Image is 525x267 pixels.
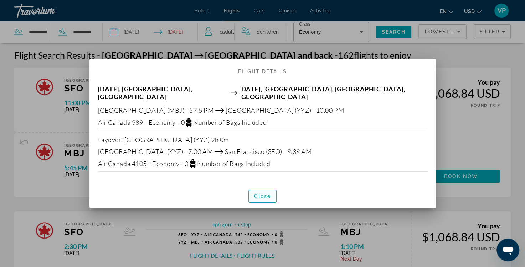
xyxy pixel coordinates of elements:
div: : [GEOGRAPHIC_DATA] (YYZ) 9h 0m [98,136,427,144]
span: [GEOGRAPHIC_DATA] (YYZ) - 10:00 PM [226,106,344,114]
iframe: Button to launch messaging window [496,239,519,261]
span: Economy [149,118,176,126]
span: Economy [152,160,179,167]
span: [GEOGRAPHIC_DATA] (YYZ) - 7:00 AM [98,148,213,155]
span: [GEOGRAPHIC_DATA] (MBJ) - 5:45 PM [98,106,214,114]
span: [DATE], [GEOGRAPHIC_DATA], [GEOGRAPHIC_DATA], [GEOGRAPHIC_DATA] [239,85,427,101]
span: Layover [98,136,122,144]
span: Close [254,193,271,199]
div: Air Canada 4105 - [98,159,427,168]
span: San Francisco (SFO) - 9:39 AM [225,148,312,155]
span: Number of Bags Included [197,160,271,167]
div: Air Canada 989 - [98,118,427,127]
button: Close [248,190,277,203]
span: - 0 [177,118,185,126]
span: [DATE], [GEOGRAPHIC_DATA], [GEOGRAPHIC_DATA] [98,85,229,101]
span: - 0 [181,160,189,167]
h2: Flight Details [89,59,436,78]
span: Number of Bags Included [193,118,267,126]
